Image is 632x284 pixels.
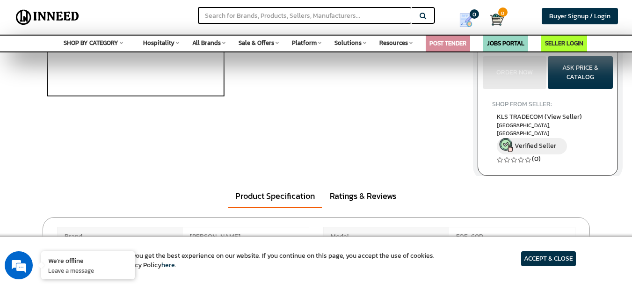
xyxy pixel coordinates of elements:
[449,227,575,246] span: FQE-60D
[228,185,322,208] a: Product Specification
[183,227,309,246] span: [PERSON_NAME]
[48,256,128,265] div: We're offline
[56,251,435,270] article: We use cookies to ensure you get the best experience on our website. If you continue on this page...
[292,38,317,47] span: Platform
[490,13,504,27] img: Cart
[521,251,576,266] article: ACCEPT & CLOSE
[379,38,408,47] span: Resources
[459,13,473,27] img: Show My Quotes
[470,9,479,19] span: 0
[449,9,490,31] a: my Quotes 0
[542,8,618,24] a: Buyer Signup / Login
[490,9,496,30] a: Cart 0
[48,266,128,275] p: Leave a message
[497,122,599,138] span: East Delhi
[58,227,183,246] span: Brand
[499,138,513,152] img: inneed-verified-seller-icon.png
[192,38,221,47] span: All Brands
[239,38,274,47] span: Sale & Offers
[549,11,610,21] span: Buyer Signup / Login
[429,39,466,48] a: POST TENDER
[198,7,411,24] input: Search for Brands, Products, Sellers, Manufacturers...
[497,112,599,154] a: KLS TRADECOM (View Seller) [GEOGRAPHIC_DATA], [GEOGRAPHIC_DATA] Verified Seller
[532,154,541,164] a: (0)
[323,185,403,207] a: Ratings & Reviews
[13,6,82,29] img: Inneed.Market
[334,38,362,47] span: Solutions
[548,56,613,89] button: ASK PRICE & CATALOG
[498,7,508,17] span: 0
[143,38,174,47] span: Hospitality
[64,38,118,47] span: SHOP BY CATEGORY
[545,39,583,48] a: SELLER LOGIN
[492,101,604,108] h4: SHOP FROM SELLER:
[487,39,524,48] a: JOBS PORTAL
[515,141,556,151] span: Verified Seller
[497,112,582,122] span: KLS TRADECOM
[161,260,175,270] a: here
[324,227,450,246] span: Model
